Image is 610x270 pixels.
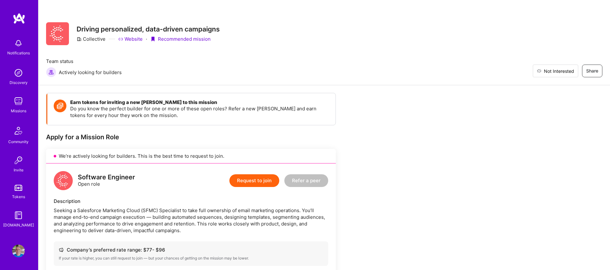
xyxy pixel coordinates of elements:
[146,36,147,42] div: ·
[59,256,323,261] div: If your rate is higher, you can still request to join — but your chances of getting on the missio...
[46,58,122,65] span: Team status
[12,154,25,167] img: Invite
[12,37,25,50] img: bell
[10,245,26,257] a: User Avatar
[54,207,328,234] div: Seeking a Salesforce Marketing Cloud (SFMC) Specialist to take full ownership of email marketing ...
[12,245,25,257] img: User Avatar
[12,95,25,107] img: teamwork
[46,149,336,163] div: We’re actively looking for builders. This is the best time to request to join.
[15,185,22,191] img: tokens
[12,209,25,222] img: guide book
[46,67,56,77] img: Actively looking for builders
[11,123,26,138] img: Community
[78,174,135,187] div: Open role
[118,36,143,42] a: Website
[537,69,541,73] i: icon EyeClosed
[54,100,66,112] img: Token icon
[7,50,30,56] div: Notifications
[46,22,69,45] img: Company Logo
[10,79,28,86] div: Discovery
[78,174,135,181] div: Software Engineer
[46,133,336,141] div: Apply for a Mission Role
[12,66,25,79] img: discovery
[582,65,602,77] button: Share
[586,68,598,74] span: Share
[3,222,34,228] div: [DOMAIN_NAME]
[12,193,25,200] div: Tokens
[150,36,211,42] div: Recommended mission
[533,65,578,77] button: Not Interested
[150,37,155,42] i: icon PurpleRibbon
[70,105,329,119] p: Do you know the perfect builder for one or more of these open roles? Refer a new [PERSON_NAME] an...
[11,107,26,114] div: Missions
[14,167,24,173] div: Invite
[229,174,279,187] button: Request to join
[59,69,122,76] span: Actively looking for builders
[13,13,25,24] img: logo
[284,174,328,187] button: Refer a peer
[8,138,29,145] div: Community
[54,198,328,204] div: Description
[77,36,105,42] div: Collective
[54,171,73,190] img: logo
[77,37,82,42] i: icon CompanyGray
[544,68,574,74] span: Not Interested
[70,100,329,105] h4: Earn tokens for inviting a new [PERSON_NAME] to this mission
[77,25,220,33] h3: Driving personalized, data-driven campaigns
[59,247,64,252] i: icon Cash
[59,246,323,253] div: Company’s preferred rate range: $ 77 - $ 96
